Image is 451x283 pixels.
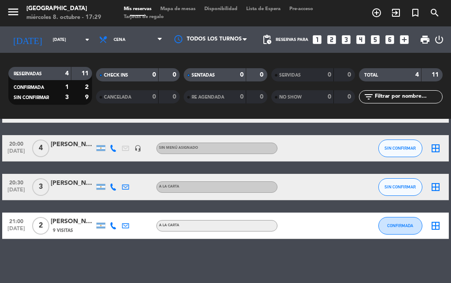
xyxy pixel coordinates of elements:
span: SERVIDAS [279,73,301,77]
span: CANCELADA [104,95,131,99]
span: Mis reservas [119,7,156,11]
button: SIN CONFIRMAR [378,140,422,157]
strong: 4 [415,72,419,78]
strong: 0 [260,94,265,100]
div: [PERSON_NAME] [51,178,95,188]
i: add_circle_outline [371,7,382,18]
span: 9 Visitas [53,227,73,234]
i: looks_3 [340,34,352,45]
span: Pre-acceso [285,7,318,11]
span: CONFIRMADA [14,85,44,90]
span: 4 [32,140,49,157]
span: [DATE] [5,226,27,236]
div: miércoles 8. octubre - 17:29 [26,13,101,22]
i: search [429,7,440,18]
strong: 0 [152,94,156,100]
strong: 11 [432,72,440,78]
strong: 0 [152,72,156,78]
strong: 11 [81,70,90,77]
span: Reservas para [276,37,308,42]
strong: 0 [328,72,331,78]
strong: 1 [65,84,69,90]
strong: 0 [173,72,178,78]
span: RE AGENDADA [192,95,224,99]
span: Mapa de mesas [156,7,200,11]
input: Filtrar por nombre... [374,92,442,102]
strong: 4 [65,70,69,77]
button: SIN CONFIRMAR [378,178,422,196]
span: print [420,34,430,45]
i: add_box [399,34,410,45]
div: LOG OUT [434,26,444,53]
span: TOTAL [364,73,378,77]
strong: 0 [240,94,244,100]
i: exit_to_app [391,7,401,18]
strong: 3 [65,94,69,100]
span: CONFIRMADA [387,223,413,228]
span: Disponibilidad [200,7,242,11]
div: [PERSON_NAME] [51,217,95,227]
span: [DATE] [5,187,27,197]
strong: 0 [260,72,265,78]
span: SENTADAS [192,73,215,77]
div: [PERSON_NAME] [51,140,95,150]
span: A LA CARTA [159,224,179,227]
i: looks_one [311,34,323,45]
strong: 0 [173,94,178,100]
span: A LA CARTA [159,185,179,188]
strong: 0 [240,72,244,78]
span: 3 [32,178,49,196]
i: turned_in_not [410,7,421,18]
span: 20:00 [5,138,27,148]
span: RESERVADAS [14,72,42,76]
span: SIN CONFIRMAR [384,184,416,189]
button: menu [7,5,20,22]
span: pending_actions [262,34,272,45]
i: border_all [430,182,441,192]
span: SIN CONFIRMAR [14,96,49,100]
button: CONFIRMADA [378,217,422,235]
span: 20:30 [5,177,27,187]
i: border_all [430,221,441,231]
strong: 2 [85,84,90,90]
i: arrow_drop_down [82,34,92,45]
span: Lista de Espera [242,7,285,11]
span: Sin menú asignado [159,146,198,150]
i: [DATE] [7,31,48,48]
i: filter_list [363,92,374,102]
span: 2 [32,217,49,235]
span: Tarjetas de regalo [119,15,168,19]
strong: 0 [347,72,353,78]
i: menu [7,5,20,18]
i: border_all [430,143,441,154]
span: [DATE] [5,148,27,158]
i: looks_6 [384,34,396,45]
i: looks_4 [355,34,366,45]
span: 21:00 [5,216,27,226]
span: NO SHOW [279,95,302,99]
strong: 9 [85,94,90,100]
div: [GEOGRAPHIC_DATA] [26,4,101,13]
i: power_settings_new [434,34,444,45]
i: looks_two [326,34,337,45]
i: headset_mic [134,145,141,152]
span: Cena [114,37,126,42]
span: CHECK INS [104,73,128,77]
span: SIN CONFIRMAR [384,146,416,151]
i: looks_5 [370,34,381,45]
strong: 0 [328,94,331,100]
strong: 0 [347,94,353,100]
